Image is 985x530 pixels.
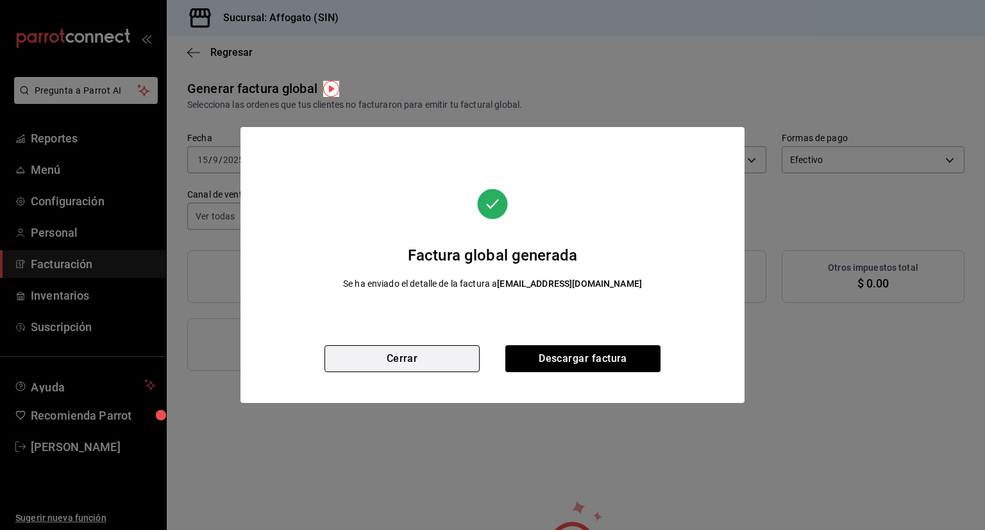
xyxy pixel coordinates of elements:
div: Factura global generada [343,244,642,267]
img: Tooltip marker [323,81,339,97]
button: Cerrar [324,345,480,372]
strong: [EMAIL_ADDRESS][DOMAIN_NAME] [497,278,642,289]
button: Descargar factura [505,345,661,372]
div: Se ha enviado el detalle de la factura a [343,277,642,291]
